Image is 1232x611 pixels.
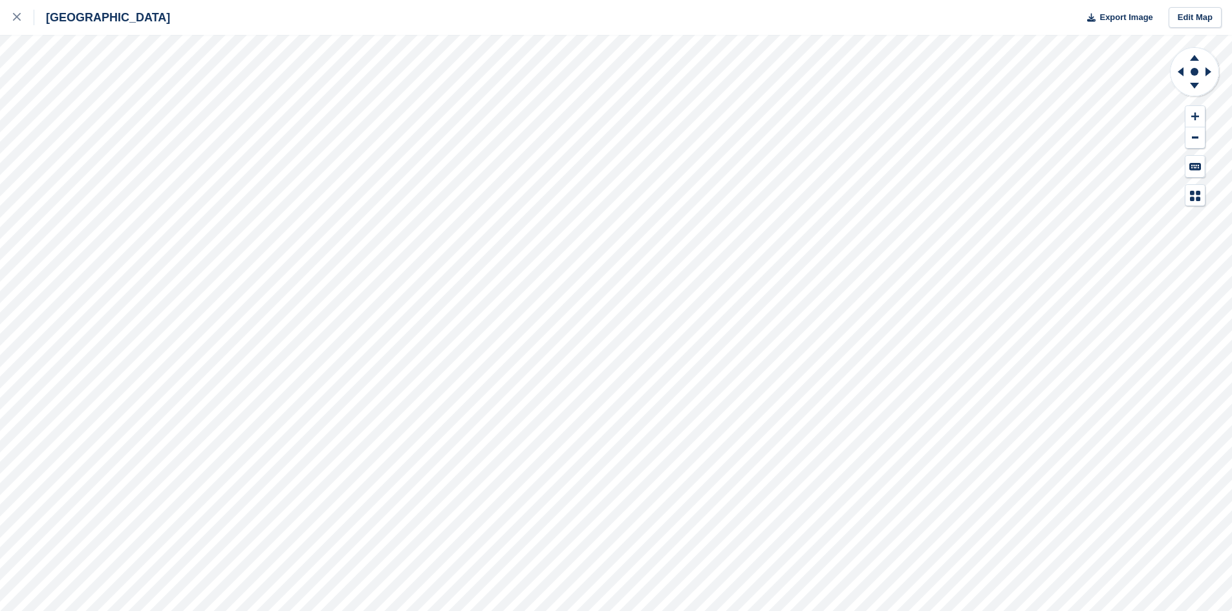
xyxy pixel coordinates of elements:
button: Zoom Out [1185,127,1205,149]
a: Edit Map [1169,7,1222,28]
button: Export Image [1079,7,1153,28]
button: Map Legend [1185,185,1205,206]
button: Keyboard Shortcuts [1185,156,1205,177]
button: Zoom In [1185,106,1205,127]
span: Export Image [1099,11,1152,24]
div: [GEOGRAPHIC_DATA] [34,10,170,25]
